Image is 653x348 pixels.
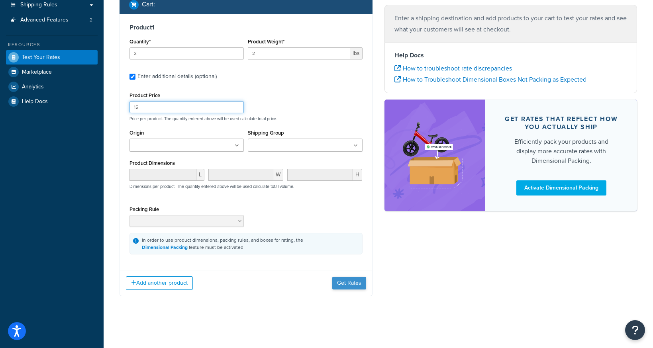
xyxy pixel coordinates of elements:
div: Enter additional details (optional) [137,71,217,82]
label: Shipping Group [248,130,284,136]
a: Advanced Features2 [6,13,98,27]
label: Product Dimensions [129,160,175,166]
button: Add another product [126,276,193,290]
span: 2 [90,17,92,23]
a: Marketplace [6,65,98,79]
label: Origin [129,130,144,136]
button: Open Resource Center [625,320,645,340]
label: Product Price [129,92,160,98]
input: Enter additional details (optional) [129,74,135,80]
h3: Product 1 [129,23,363,31]
a: How to troubleshoot rate discrepancies [394,64,512,73]
div: Get rates that reflect how you actually ship [504,115,618,131]
p: Enter a shipping destination and add products to your cart to test your rates and see what your c... [394,13,628,35]
span: Help Docs [22,98,48,105]
a: Activate Dimensional Packing [516,180,606,196]
p: Dimensions per product. The quantity entered above will be used calculate total volume. [127,184,294,189]
h2: Cart : [142,1,155,8]
a: Dimensional Packing [142,244,188,251]
span: Shipping Rules [20,2,57,8]
label: Quantity* [129,39,151,45]
a: Help Docs [6,94,98,109]
label: Packing Rule [129,206,159,212]
span: W [273,169,283,181]
span: Analytics [22,84,44,90]
span: Test Your Rates [22,54,60,61]
button: Get Rates [332,277,366,289]
span: lbs [350,47,363,59]
span: H [353,169,362,181]
span: L [196,169,204,181]
div: In order to use product dimensions, packing rules, and boxes for rating, the feature must be acti... [142,237,303,251]
a: Analytics [6,80,98,94]
span: Advanced Features [20,17,69,23]
div: Resources [6,41,98,48]
li: Advanced Features [6,13,98,27]
span: Marketplace [22,69,52,76]
p: Price per product. The quantity entered above will be used calculate total price. [127,116,365,121]
h4: Help Docs [394,51,628,60]
input: 0.00 [248,47,350,59]
img: feature-image-dim-d40ad3071a2b3c8e08177464837368e35600d3c5e73b18a22c1e4bb210dc32ac.png [396,111,474,199]
input: 0.0 [129,47,244,59]
a: How to Troubleshoot Dimensional Boxes Not Packing as Expected [394,75,586,84]
a: Test Your Rates [6,50,98,65]
label: Product Weight* [248,39,284,45]
div: Efficiently pack your products and display more accurate rates with Dimensional Packing. [504,137,618,166]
